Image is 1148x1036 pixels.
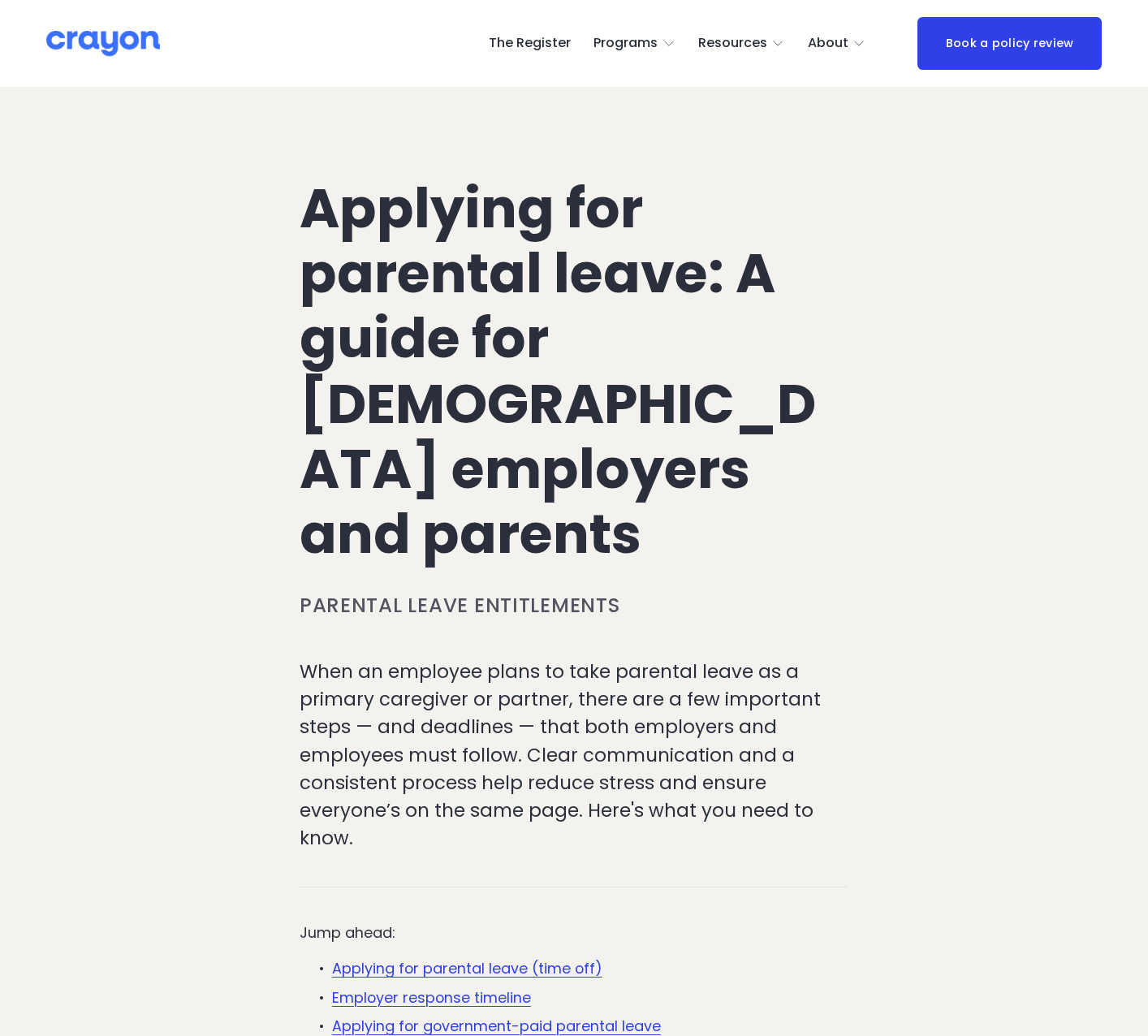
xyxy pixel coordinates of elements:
[593,31,675,57] a: folder dropdown
[808,32,848,55] span: About
[300,176,848,568] h1: Applying for parental leave: A guide for [DEMOGRAPHIC_DATA] employers and parents
[917,17,1103,70] a: Book a policy review
[300,591,620,619] a: Parental leave entitlements
[300,658,848,852] p: When an employee plans to take parental leave as a primary caregiver or partner, there are a few ...
[593,32,658,55] span: Programs
[332,987,531,1008] a: Employer response timeline
[698,32,767,55] span: Resources
[46,29,160,58] img: Crayon
[332,958,602,978] a: Applying for parental leave (time off)
[698,31,785,57] a: folder dropdown
[489,31,571,57] a: The Register
[300,922,848,944] p: Jump ahead:
[808,31,866,57] a: folder dropdown
[332,1016,661,1036] a: Applying for government-paid parental leave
